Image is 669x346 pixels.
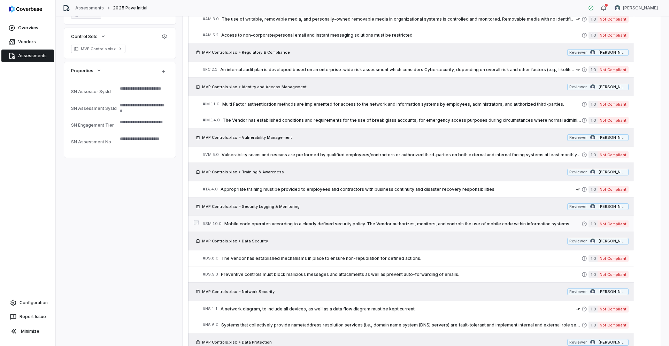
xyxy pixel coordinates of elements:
[203,306,218,311] span: # NS.1.1
[590,170,595,174] img: Tomo Majima avatar
[203,317,629,333] a: #NS.6.0Systems that collectively provide name/address resolution services (i.e., domain name syst...
[569,135,587,140] span: Reviewer
[589,220,598,227] span: 1.0
[569,170,587,175] span: Reviewer
[202,238,268,244] span: MVP Controls.xlsx > Data Security
[598,32,629,39] span: Not Compliant
[590,340,595,345] img: Tomo Majima avatar
[569,50,587,55] span: Reviewer
[203,256,218,261] span: # DS.8.0
[598,306,629,313] span: Not Compliant
[590,239,595,243] img: Tomo Majima avatar
[203,16,219,22] span: # AM.3.0
[202,289,275,294] span: MVP Controls.xlsx > Network Security
[69,64,104,77] button: Properties
[202,339,272,345] span: MVP Controls.xlsx > Data Protection
[203,147,629,163] a: #VM.5.0Vulnerability scans and rescans are performed by qualified employees/contractors or author...
[203,216,629,232] a: #SM.10.0Mobile code operates according to a clearly defined security policy. The Vendor authorize...
[589,151,598,158] span: 1.0
[203,27,629,43] a: #AM.5.2Access to non-corporate/personal email and instant messaging solutions must be restricted....
[1,22,54,34] a: Overview
[71,89,117,94] div: SN Assessor SysId
[71,106,117,111] div: SN Assessment SysId
[71,67,93,74] span: Properties
[589,66,598,73] span: 1.0
[599,204,626,209] span: [PERSON_NAME]
[203,322,218,328] span: # NS.6.0
[203,272,218,277] span: # DS.9.3
[203,152,219,157] span: # VM.5.0
[598,151,629,158] span: Not Compliant
[203,301,629,317] a: #NS.1.1A network diagram, to include all devices, as well as a data flow diagram must be kept cur...
[1,36,54,48] a: Vendors
[203,101,220,107] span: # IM.11.0
[113,5,147,11] span: 2025 Pave Initial
[69,30,108,43] button: Control Sets
[202,50,290,55] span: MVP Controls.xlsx > Regulatory & Compliance
[81,46,116,52] span: MVP Controls.xlsx
[203,250,629,266] a: #DS.8.0The Vendor has established mechanisms in place to ensure non-repudiation for defined actio...
[599,289,626,294] span: [PERSON_NAME]
[589,306,598,313] span: 1.0
[589,101,598,108] span: 1.0
[203,118,220,123] span: # IM.14.0
[203,96,629,112] a: #IM.11.0Multi Factor authentication methods are implemented for access to the network and informa...
[569,239,587,244] span: Reviewer
[221,322,582,328] span: Systems that collectively provide name/address resolution services (i.e., domain name system (DNS...
[203,181,629,197] a: #TA.4.0Appropriate training must be provided to employees and contractors with business continuit...
[223,118,582,123] span: The Vendor has established conditions and requirements for the use of break glass accounts, for e...
[569,340,587,345] span: Reviewer
[71,33,98,39] span: Control Sets
[71,45,125,53] a: MVP Controls.xlsx
[589,271,598,278] span: 1.0
[203,187,218,192] span: # TA.4.0
[221,32,582,38] span: Access to non-corporate/personal email and instant messaging solutions must be restricted.
[598,101,629,108] span: Not Compliant
[221,272,582,277] span: Preventive controls must block malicious messages and attachments as well as prevent auto-forward...
[599,340,626,345] span: [PERSON_NAME]
[75,5,104,11] a: Assessments
[202,204,300,209] span: MVP Controls.xlsx > Security Logging & Monitoring
[3,324,53,338] button: Minimize
[590,289,595,294] img: Tomo Majima avatar
[203,62,629,77] a: #RC.2.1An internal audit plan is developed based on an enterprise-wide risk assessment which cons...
[589,255,598,262] span: 1.0
[203,112,629,128] a: #IM.14.0The Vendor has established conditions and requirements for the use of break glass account...
[623,5,658,11] span: [PERSON_NAME]
[590,204,595,209] img: Tomo Majima avatar
[610,3,662,13] button: Adeola Ajiginni avatar[PERSON_NAME]
[203,266,629,282] a: #DS.9.3Preventive controls must block malicious messages and attachments as well as prevent auto-...
[203,221,222,226] span: # SM.10.0
[222,152,582,158] span: Vulnerability scans and rescans are performed by qualified employees/contractors or authorized th...
[598,255,629,262] span: Not Compliant
[222,16,576,22] span: The use of writable, removable media, and personally-owned removable media in organizational syst...
[220,67,576,73] span: An internal audit plan is developed based on an enterprise-wide risk assessment which considers C...
[599,84,626,90] span: [PERSON_NAME]
[598,117,629,124] span: Not Compliant
[598,271,629,278] span: Not Compliant
[598,322,629,329] span: Not Compliant
[599,135,626,140] span: [PERSON_NAME]
[221,187,576,192] span: Appropriate training must be provided to employees and contractors with business continuity and d...
[599,50,626,55] span: [PERSON_NAME]
[3,296,53,309] a: Configuration
[589,16,598,23] span: 1.0
[71,139,117,144] div: SN Assessment No
[3,310,53,323] button: Report Issue
[203,32,218,38] span: # AM.5.2
[590,135,595,140] img: Tomo Majima avatar
[569,289,587,294] span: Reviewer
[71,122,117,128] div: SN Engagement Tier
[615,5,620,11] img: Adeola Ajiginni avatar
[599,170,626,175] span: [PERSON_NAME]
[599,239,626,244] span: [PERSON_NAME]
[1,50,54,62] a: Assessments
[224,221,582,227] span: Mobile code operates according to a clearly defined security policy. The Vendor authorizes, monit...
[589,117,598,124] span: 1.0
[598,186,629,193] span: Not Compliant
[598,66,629,73] span: Not Compliant
[9,6,42,13] img: logo-D7KZi-bG.svg
[589,186,598,193] span: 1.0
[589,32,598,39] span: 1.0
[203,67,217,72] span: # RC.2.1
